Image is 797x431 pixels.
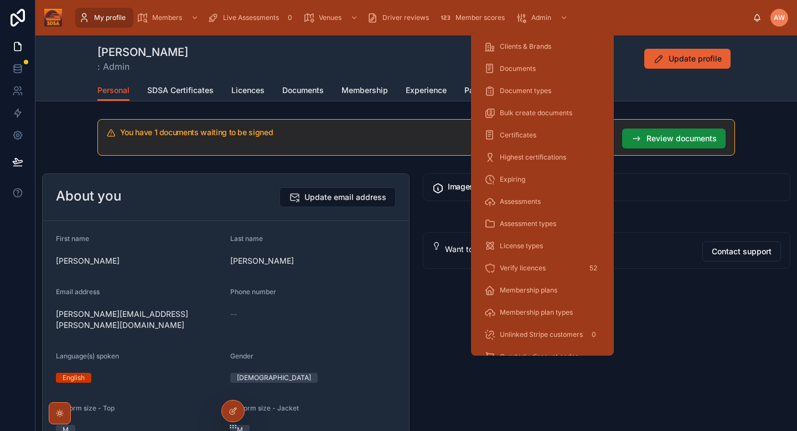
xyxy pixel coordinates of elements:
span: Venues [319,13,341,22]
span: Want to update your headshots? [445,244,563,254]
a: Assessment types [478,214,607,234]
a: My profile [75,8,133,28]
h5: Images coming soon [448,183,781,191]
a: Certificates [478,125,607,145]
span: Membership [341,85,388,96]
a: Payments [464,80,501,102]
img: App logo [44,9,62,27]
button: Update email address [280,187,396,207]
span: Uniform size - Jacket [230,404,299,412]
span: -- [230,309,237,320]
span: Phone number [230,288,276,296]
span: Update profile [669,53,722,64]
button: Update profile [644,49,731,69]
div: 0 [587,328,601,341]
span: My profile [94,13,126,22]
button: Contact support [702,242,781,261]
span: SDSA Certificates [147,85,214,96]
span: Assessment types [500,219,556,228]
span: : Admin [97,60,188,73]
a: Unlinked Stripe customers0 [478,325,607,345]
a: Assessments [478,192,607,212]
span: AW [774,13,785,22]
span: Membership plans [500,286,557,295]
span: Assessments [500,197,541,206]
span: Language(s) spoken [56,352,119,360]
a: Membership plans [478,280,607,300]
span: [PERSON_NAME] [230,255,396,266]
span: Gender [230,352,253,360]
a: Membership [341,80,388,102]
span: Experience [406,85,447,96]
a: Documents [478,59,607,79]
a: Personal [97,80,130,101]
div: Want to update your headshots? [445,244,694,255]
span: Highest certifications [500,153,566,162]
div: scrollable content [71,6,753,30]
a: Document types [478,81,607,101]
span: Payments [464,85,501,96]
a: Highest certifications [478,147,607,167]
span: [PERSON_NAME] [56,255,221,266]
a: Experience [406,80,447,102]
span: Email address [56,288,100,296]
span: Personal [97,85,130,96]
span: Quarterly discount codes [500,352,578,361]
span: Expiring [500,175,525,184]
h2: About you [56,187,121,205]
a: Member scores [437,8,513,28]
span: Documents [282,85,324,96]
span: Contact support [712,246,772,257]
span: Admin [531,13,551,22]
span: Member scores [456,13,505,22]
span: Documents [500,64,536,73]
a: Members [133,8,204,28]
span: Certificates [500,131,536,140]
a: Bulk create documents [478,103,607,123]
span: Driver reviews [382,13,429,22]
span: Bulk create documents [500,109,572,117]
div: [DEMOGRAPHIC_DATA] [237,373,311,383]
a: Documents [282,80,324,102]
a: Membership plan types [478,302,607,322]
span: Uniform size - Top [56,404,115,412]
a: Licences [231,80,265,102]
button: Review documents [622,129,726,148]
span: Last name [230,234,263,243]
a: Venues [300,8,364,28]
a: Quarterly discount codes [478,347,607,367]
span: Licences [231,85,265,96]
a: SDSA Certificates [147,80,214,102]
span: Clients & Brands [500,42,551,51]
a: Expiring [478,170,607,189]
a: Driver reviews [364,8,437,28]
a: Verify licences52 [478,258,607,278]
span: Membership plan types [500,308,573,317]
h1: [PERSON_NAME] [97,44,188,60]
span: Members [152,13,182,22]
span: Document types [500,86,551,95]
span: Review documents [646,133,717,144]
span: Live Assessments [223,13,279,22]
span: License types [500,242,543,250]
a: Admin [513,8,573,28]
span: First name [56,234,89,243]
div: 0 [283,11,297,24]
div: 52 [586,261,601,275]
span: [PERSON_NAME][EMAIL_ADDRESS][PERSON_NAME][DOMAIN_NAME] [56,309,221,331]
a: License types [478,236,607,256]
span: Unlinked Stripe customers [500,330,583,339]
span: Verify licences [500,264,546,273]
h5: You have 1 documents waiting to be signed [120,129,613,136]
a: Clients & Brands [478,37,607,57]
div: English [63,373,85,383]
span: Update email address [304,192,386,203]
a: Live Assessments0 [204,8,300,28]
